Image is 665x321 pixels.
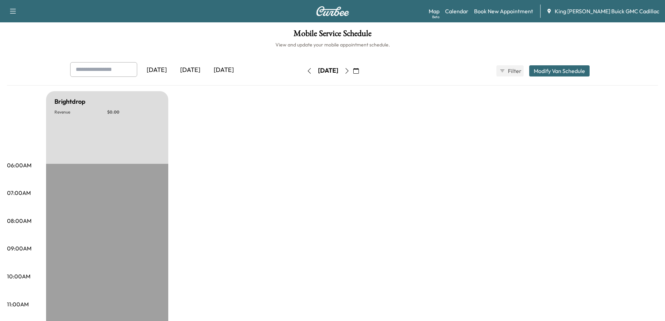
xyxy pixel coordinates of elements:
p: Revenue [54,109,107,115]
p: 09:00AM [7,244,31,253]
p: 11:00AM [7,300,29,308]
a: Calendar [445,7,468,15]
h1: Mobile Service Schedule [7,29,658,41]
div: [DATE] [173,62,207,78]
button: Modify Van Schedule [529,65,590,76]
p: $ 0.00 [107,109,160,115]
p: 08:00AM [7,217,31,225]
p: 07:00AM [7,189,31,197]
h6: View and update your mobile appointment schedule. [7,41,658,48]
a: Book New Appointment [474,7,533,15]
div: [DATE] [207,62,241,78]
button: Filter [496,65,524,76]
p: 10:00AM [7,272,30,280]
div: [DATE] [318,66,338,75]
p: 06:00AM [7,161,31,169]
span: King [PERSON_NAME] Buick GMC Cadillac [555,7,659,15]
div: [DATE] [140,62,173,78]
img: Curbee Logo [316,6,349,16]
h5: Brightdrop [54,97,86,107]
span: Filter [508,67,520,75]
a: MapBeta [429,7,439,15]
div: Beta [432,14,439,20]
